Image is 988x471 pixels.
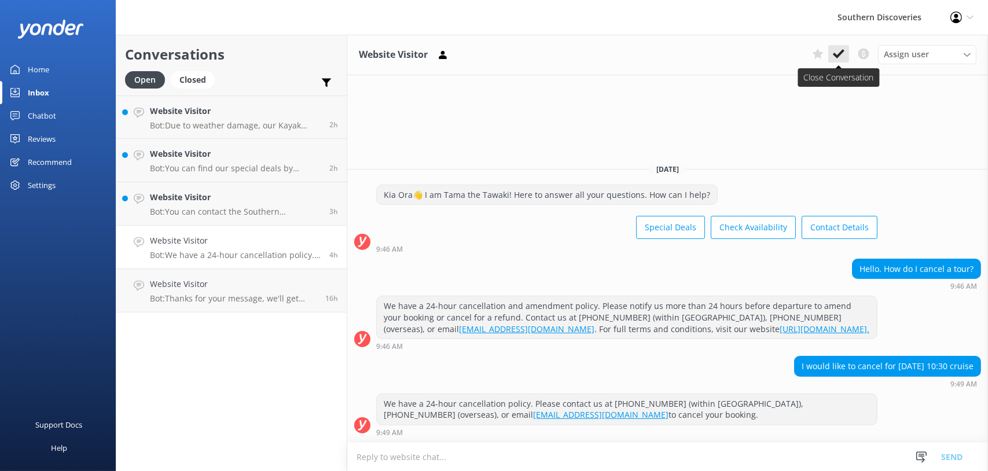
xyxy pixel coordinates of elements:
[376,342,877,350] div: Oct 07 2025 09:46am (UTC +13:00) Pacific/Auckland
[377,185,717,205] div: Kia Ora👋 I am Tama the Tawaki! Here to answer all your questions. How can I help?
[802,216,877,239] button: Contact Details
[28,174,56,197] div: Settings
[852,282,981,290] div: Oct 07 2025 09:46am (UTC +13:00) Pacific/Auckland
[150,148,321,160] h4: Website Visitor
[950,381,977,388] strong: 9:49 AM
[125,73,171,86] a: Open
[780,323,869,334] a: [URL][DOMAIN_NAME].
[150,163,321,174] p: Bot: You can find our special deals by visiting [URL][DOMAIN_NAME].
[329,250,338,260] span: Oct 07 2025 09:49am (UTC +13:00) Pacific/Auckland
[884,48,929,61] span: Assign user
[116,139,347,182] a: Website VisitorBot:You can find our special deals by visiting [URL][DOMAIN_NAME].2h
[150,250,321,260] p: Bot: We have a 24-hour cancellation policy. Please contact us at [PHONE_NUMBER] (within [GEOGRAPH...
[150,278,317,290] h4: Website Visitor
[376,429,403,436] strong: 9:49 AM
[150,293,317,304] p: Bot: Thanks for your message, we'll get back to you as soon as we can. You're also welcome to kee...
[711,216,796,239] button: Check Availability
[329,163,338,173] span: Oct 07 2025 11:34am (UTC +13:00) Pacific/Auckland
[376,428,877,436] div: Oct 07 2025 09:49am (UTC +13:00) Pacific/Auckland
[28,58,49,81] div: Home
[950,283,977,290] strong: 9:46 AM
[853,259,980,279] div: Hello. How do I cancel a tour?
[649,164,686,174] span: [DATE]
[377,296,877,338] div: We have a 24-hour cancellation and amendment policy. Please notify us more than 24 hours before d...
[376,245,877,253] div: Oct 07 2025 09:46am (UTC +13:00) Pacific/Auckland
[329,120,338,130] span: Oct 07 2025 12:11pm (UTC +13:00) Pacific/Auckland
[116,269,347,312] a: Website VisitorBot:Thanks for your message, we'll get back to you as soon as we can. You're also ...
[150,120,321,131] p: Bot: Due to weather damage, our Kayak Shed is temporarily closed, and we don’t have a reopening d...
[28,81,49,104] div: Inbox
[150,207,321,217] p: Bot: You can contact the Southern Discoveries team by phone at [PHONE_NUMBER] within [GEOGRAPHIC_...
[116,226,347,269] a: Website VisitorBot:We have a 24-hour cancellation policy. Please contact us at [PHONE_NUMBER] (wi...
[325,293,338,303] span: Oct 06 2025 10:13pm (UTC +13:00) Pacific/Auckland
[150,234,321,247] h4: Website Visitor
[150,105,321,117] h4: Website Visitor
[28,104,56,127] div: Chatbot
[795,356,980,376] div: I would like to cancel for [DATE] 10:30 cruise
[377,394,877,425] div: We have a 24-hour cancellation policy. Please contact us at [PHONE_NUMBER] (within [GEOGRAPHIC_DA...
[125,43,338,65] h2: Conversations
[459,323,594,334] a: [EMAIL_ADDRESS][DOMAIN_NAME]
[636,216,705,239] button: Special Deals
[329,207,338,216] span: Oct 07 2025 10:57am (UTC +13:00) Pacific/Auckland
[125,71,165,89] div: Open
[878,45,976,64] div: Assign User
[17,20,84,39] img: yonder-white-logo.png
[794,380,981,388] div: Oct 07 2025 09:49am (UTC +13:00) Pacific/Auckland
[359,47,428,62] h3: Website Visitor
[376,246,403,253] strong: 9:46 AM
[376,343,403,350] strong: 9:46 AM
[28,127,56,150] div: Reviews
[36,413,83,436] div: Support Docs
[116,182,347,226] a: Website VisitorBot:You can contact the Southern Discoveries team by phone at [PHONE_NUMBER] withi...
[51,436,67,459] div: Help
[171,73,221,86] a: Closed
[171,71,215,89] div: Closed
[28,150,72,174] div: Recommend
[533,409,669,420] a: [EMAIL_ADDRESS][DOMAIN_NAME]
[116,95,347,139] a: Website VisitorBot:Due to weather damage, our Kayak Shed is temporarily closed, and we don’t have...
[150,191,321,204] h4: Website Visitor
